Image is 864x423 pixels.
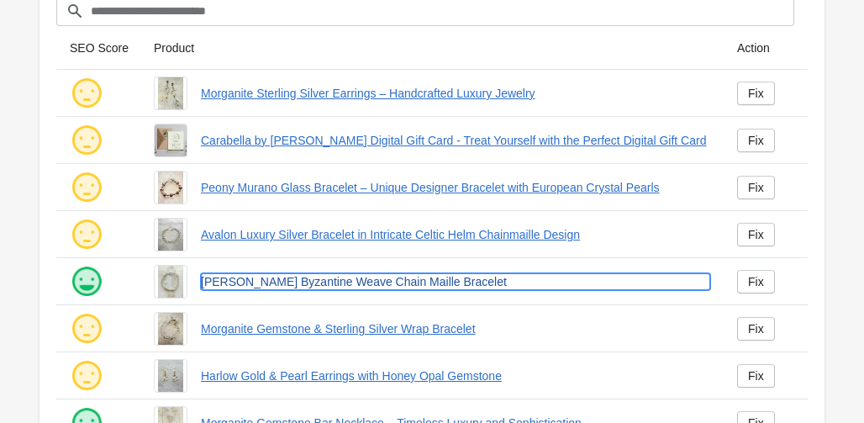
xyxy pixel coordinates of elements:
[748,87,764,100] div: Fix
[201,226,710,243] a: Avalon Luxury Silver Bracelet in Intricate Celtic Helm Chainmaille Design
[70,77,103,110] img: ok.png
[201,273,710,290] a: [PERSON_NAME] Byzantine Weave Chain Maille Bracelet
[737,129,775,152] a: Fix
[56,26,140,70] th: SEO Score
[748,181,764,194] div: Fix
[70,359,103,393] img: ok.png
[201,179,710,196] a: Peony Murano Glass Bracelet – Unique Designer Bracelet with European Crystal Pearls
[70,312,103,346] img: ok.png
[140,26,724,70] th: Product
[737,176,775,199] a: Fix
[724,26,808,70] th: Action
[201,132,710,149] a: Carabella by [PERSON_NAME] Digital Gift Card - Treat Yourself with the Perfect Digital Gift Card
[737,317,775,341] a: Fix
[70,265,103,299] img: happy.png
[748,228,764,241] div: Fix
[737,364,775,388] a: Fix
[737,223,775,246] a: Fix
[748,322,764,336] div: Fix
[748,369,764,383] div: Fix
[748,134,764,147] div: Fix
[748,275,764,288] div: Fix
[70,171,103,204] img: ok.png
[70,124,103,157] img: ok.png
[737,82,775,105] a: Fix
[201,367,710,384] a: Harlow Gold & Pearl Earrings with Honey Opal Gemstone
[70,218,103,251] img: ok.png
[201,85,710,102] a: Morganite Sterling Silver Earrings – Handcrafted Luxury Jewelry
[201,320,710,337] a: Morganite Gemstone & Sterling Silver Wrap Bracelet
[737,270,775,293] a: Fix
